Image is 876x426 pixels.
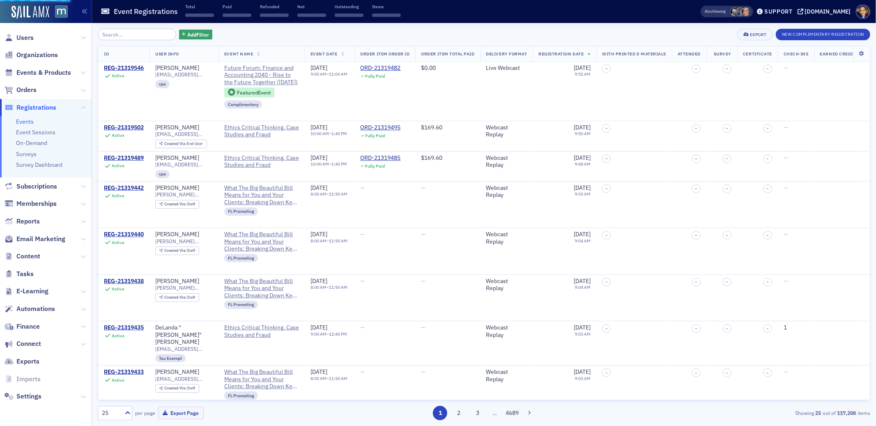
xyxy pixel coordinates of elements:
div: Created Via: Staff [155,200,199,209]
div: [DOMAIN_NAME] [805,8,851,15]
div: Active [112,133,124,138]
div: – [310,71,347,77]
div: Created Via: End User [155,140,207,148]
div: Live Webcast [486,64,527,72]
div: Featured Event [224,88,274,98]
a: REG-21319442 [104,184,144,192]
div: Export [750,32,767,37]
span: Profile [856,5,870,19]
a: [PERSON_NAME] [155,278,199,285]
div: – [310,332,347,337]
time: 12:40 PM [329,331,347,337]
button: 4689 [505,406,519,420]
span: – [605,233,608,238]
time: 8:00 AM [310,284,326,290]
span: — [361,230,365,238]
div: Fully Paid [365,133,385,138]
div: Staff [164,386,195,391]
div: cpa [155,80,170,88]
a: Ethics Critical Thinking, Case Studies and Fraud [224,124,299,138]
span: – [766,233,769,238]
div: Webcast Replay [486,368,527,383]
div: – [310,191,347,197]
span: Finance [16,322,40,331]
div: [PERSON_NAME] [155,154,199,162]
div: [PERSON_NAME] [155,231,199,238]
span: Users [16,33,34,42]
p: Outstanding [335,4,363,9]
span: [PERSON_NAME][EMAIL_ADDRESS][DOMAIN_NAME] [155,238,213,244]
a: Event Sessions [16,129,55,136]
span: Created Via : [164,141,187,146]
span: ID [104,51,109,57]
span: Imports [16,375,41,384]
span: Created Via : [164,385,187,391]
a: REG-21319502 [104,124,144,131]
time: 9:03 AM [575,331,591,337]
a: Users [5,33,34,42]
a: E-Learning [5,287,48,296]
span: — [784,230,788,238]
span: [EMAIL_ADDRESS][DOMAIN_NAME] [155,346,213,352]
a: Subscriptions [5,182,57,191]
span: ‌ [297,14,326,17]
h1: Event Registrations [114,7,178,16]
span: ‌ [372,14,401,17]
a: Tasks [5,269,34,279]
div: Webcast Replay [486,278,527,292]
a: Imports [5,375,41,384]
a: What The Big Beautiful Bill Means for You and Your Clients: Breaking Down Key Tax Provisions (FICPA) [224,278,299,299]
span: Add Filter [187,31,209,38]
p: Paid [223,4,251,9]
div: – [310,131,347,136]
div: Fully Paid [365,163,385,169]
a: DeLanda "[PERSON_NAME]" [PERSON_NAME] [155,324,213,346]
time: 10:00 AM [310,161,329,167]
a: [PERSON_NAME] [155,124,199,131]
span: [DATE] [574,154,591,161]
span: — [784,277,788,285]
a: REG-21319438 [104,278,144,285]
time: 9:52 AM [575,71,591,77]
a: ORD-21319482 [361,64,401,72]
div: FL Promoting [224,301,258,309]
span: – [766,156,769,161]
span: Survey [714,51,731,57]
div: [PERSON_NAME] [155,64,199,72]
span: [DATE] [310,64,327,71]
a: REG-21319489 [104,154,144,162]
span: — [784,124,788,131]
span: [EMAIL_ADDRESS][DOMAIN_NAME] [155,131,213,137]
span: – [695,371,698,375]
span: [DATE] [574,64,591,71]
time: 9:48 AM [575,161,591,167]
span: [DATE] [574,368,591,375]
a: Finance [5,322,40,331]
a: REG-21319435 [104,324,144,332]
a: View Homepage [49,5,68,19]
div: Fully Paid [365,74,385,79]
div: Webcast Replay [486,231,527,245]
time: 10:00 AM [310,131,329,136]
span: Automations [16,304,55,313]
input: Search… [98,29,176,40]
time: 9:05 AM [575,191,591,197]
span: [DATE] [574,230,591,238]
span: Chris Dougherty [736,7,745,16]
span: ‌ [260,14,289,17]
div: Active [112,163,124,168]
span: [DATE] [310,324,327,331]
a: Future Forum: Finance and Accounting 2040 - Rise to the Future Together ([DATE]) [224,64,299,86]
a: Events & Products [5,68,71,77]
span: – [726,371,729,375]
span: Viewing [705,9,726,14]
div: Active [112,73,124,78]
span: [EMAIL_ADDRESS][DOMAIN_NAME] [155,71,213,78]
span: – [726,279,729,284]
